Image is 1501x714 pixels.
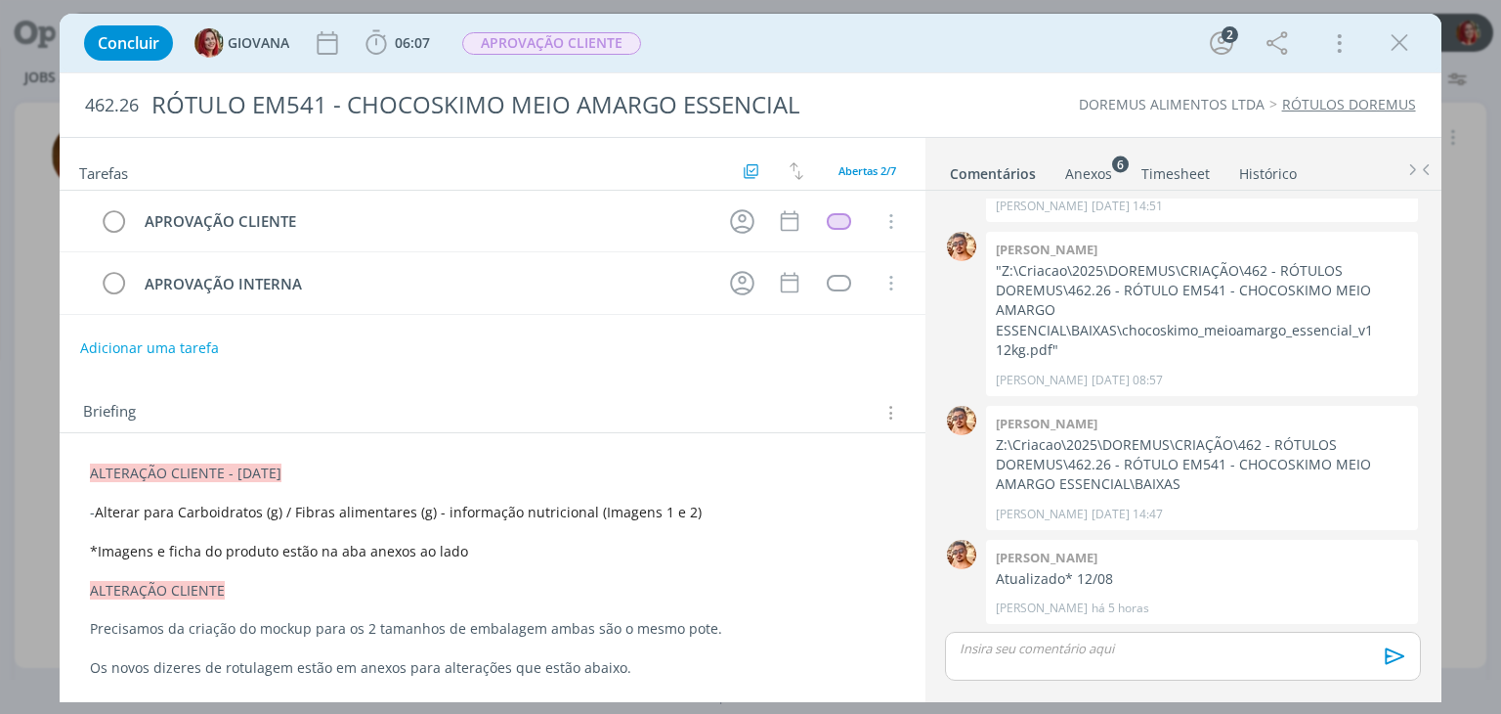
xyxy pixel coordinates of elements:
p: "Z:\Criacao\2025\DOREMUS\CRIAÇÃO\462 - RÓTULOS DOREMUS\462.26 - RÓTULO EM541 - CHOCOSKIMO MEIO AM... [996,261,1408,361]
span: há 5 horas [1092,600,1149,617]
p: [PERSON_NAME] [996,506,1088,523]
span: ALTERAÇÃO CLIENTE - [DATE] [90,464,281,482]
b: [PERSON_NAME] [996,549,1097,566]
a: RÓTULOS DOREMUS [1282,95,1416,113]
p: [PERSON_NAME] [996,198,1088,215]
p: [PERSON_NAME] [996,372,1088,389]
span: 06:07 [395,33,430,52]
span: [DATE] 08:57 [1092,372,1163,389]
span: Briefing [83,400,136,425]
img: V [947,406,976,435]
p: Os novos dizeres de rotulagem estão em anexos para alterações que estão abaixo. [90,658,894,678]
a: Comentários [949,156,1037,184]
span: Tarefas [79,159,128,183]
div: dialog [60,14,1440,702]
div: APROVAÇÃO CLIENTE [136,209,711,234]
p: Atualizado* 12/08 [996,569,1408,589]
span: APROVAÇÃO CLIENTE [462,32,641,55]
span: [DATE] 14:51 [1092,198,1163,215]
button: 06:07 [361,27,435,59]
span: [DATE] 14:47 [1092,506,1163,523]
span: GIOVANA [228,36,289,50]
div: APROVAÇÃO INTERNA [136,272,711,296]
a: Histórico [1238,156,1298,184]
span: ALTERAÇÃO CLIENTE [90,581,225,600]
img: arrow-down-up.svg [790,162,803,180]
p: - [90,503,894,522]
a: DOREMUS ALIMENTOS LTDA [1079,95,1265,113]
div: RÓTULO EM541 - CHOCOSKIMO MEIO AMARGO ESSENCIAL [143,81,853,129]
b: [PERSON_NAME] [996,415,1097,432]
b: [PERSON_NAME] [996,241,1097,258]
button: APROVAÇÃO CLIENTE [461,31,642,56]
img: V [947,540,976,569]
span: *Imagens e ficha do produto estão na aba anexos ao lado [90,542,468,560]
button: GGIOVANA [194,28,289,58]
p: [PERSON_NAME] [996,600,1088,617]
span: Alterar para Carboidratos (g) / Fibras alimentares (g) - informação nutricional (Imagens 1 e 2) [95,503,702,521]
span: Concluir [98,35,159,51]
button: Concluir [84,25,173,61]
div: 2 [1222,26,1238,43]
span: Abertas 2/7 [838,163,896,178]
img: V [947,232,976,261]
button: 2 [1206,27,1237,59]
a: Timesheet [1140,156,1211,184]
span: 462.26 [85,95,139,116]
img: G [194,28,224,58]
p: Precisamos da criação do mockup para os 2 tamanhos de embalagem ambas são o mesmo pote. [90,619,894,639]
sup: 6 [1112,156,1129,172]
button: Adicionar uma tarefa [79,331,220,366]
div: Anexos [1065,164,1112,184]
p: Z:\Criacao\2025\DOREMUS\CRIAÇÃO\462 - RÓTULOS DOREMUS\462.26 - RÓTULO EM541 - CHOCOSKIMO MEIO AMA... [996,435,1408,495]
